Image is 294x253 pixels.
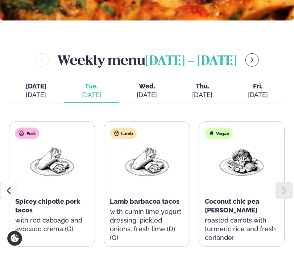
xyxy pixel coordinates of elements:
[181,91,224,99] div: [DATE]
[15,216,89,233] p: with red cabbage and avocado crema (G)
[230,79,286,103] button: Fri. [DATE]
[245,53,259,67] button: menu-btn-right
[181,82,224,91] span: Thu.
[19,130,25,136] img: pork.svg
[70,91,113,99] div: [DATE]
[205,128,233,139] div: Vegan
[35,53,49,67] button: menu-btn-left
[7,231,22,246] a: Cookie settings
[205,216,279,242] p: roasted carrots with turmeric rice and fresh coriander
[113,130,119,136] img: Lamb.svg
[205,198,260,214] span: Coconut chic pea [PERSON_NAME]
[119,79,175,103] button: Wed. [DATE]
[125,82,169,91] span: Wed.
[14,91,58,99] div: [DATE]
[175,79,230,103] button: Thu. [DATE]
[15,198,80,214] span: Spicey chipotle pork tacos
[125,91,169,99] div: [DATE]
[208,130,214,136] img: Vegan.svg
[110,198,179,205] span: Lamb barbacoa tacos
[219,145,265,179] img: Vegan.png
[236,91,280,99] div: [DATE]
[145,55,237,68] span: [DATE] - [DATE]
[8,79,64,103] button: [DATE] [DATE]
[15,128,40,139] div: Pork
[236,82,280,91] span: Fri.
[29,145,75,179] img: Wraps.png
[70,82,113,91] span: Tue.
[14,82,58,91] span: [DATE]
[57,50,237,70] h2: Weekly menu
[110,207,184,242] p: with cumin lime yogurt dressing, pickled onions, fresh lime (D) (G)
[124,145,170,179] img: Wraps.png
[64,79,119,103] button: Tue. [DATE]
[110,128,137,139] div: Lamb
